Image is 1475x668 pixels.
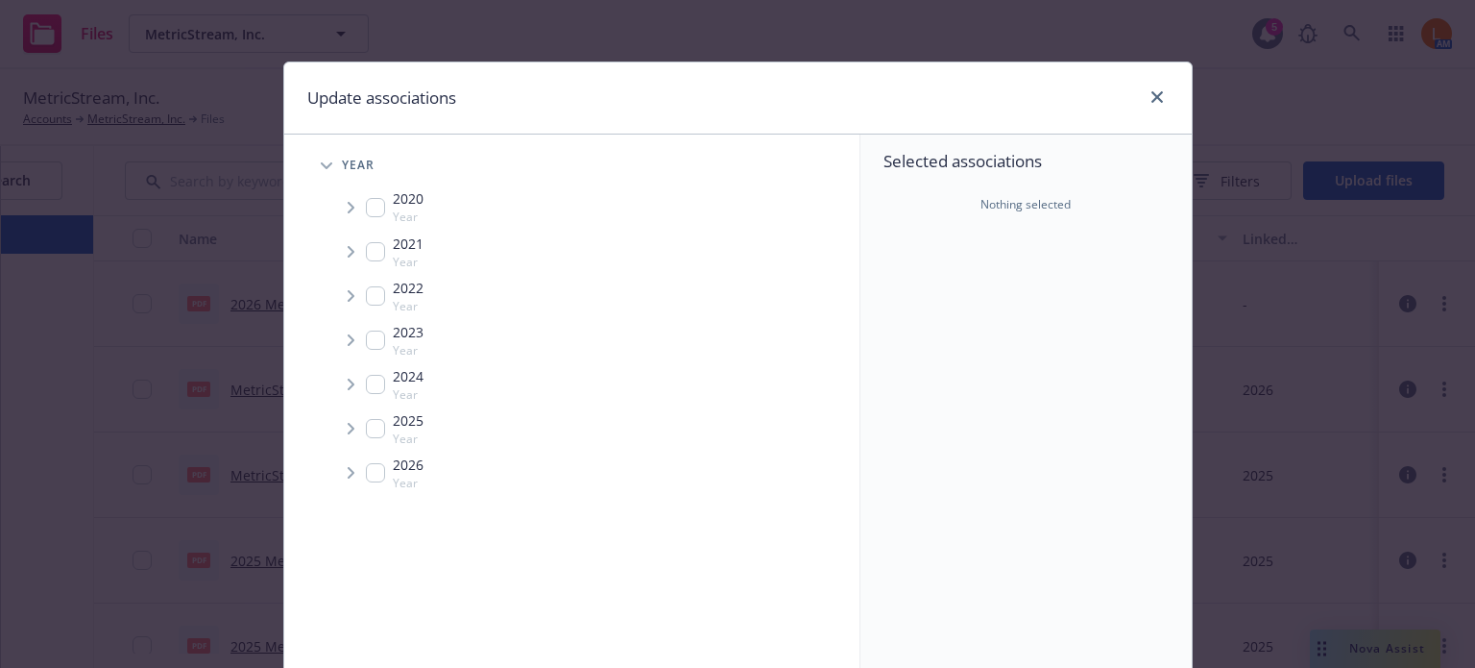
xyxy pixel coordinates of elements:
span: Year [393,431,423,447]
span: Year [342,160,375,171]
span: 2024 [393,366,423,386]
span: 2023 [393,322,423,342]
span: 2022 [393,278,423,298]
span: Selected associations [883,150,1169,173]
a: close [1146,86,1169,109]
span: Year [393,475,423,491]
span: Year [393,254,423,270]
span: Nothing selected [980,196,1071,213]
span: 2021 [393,234,423,254]
span: 2026 [393,455,423,475]
span: Year [393,209,423,225]
span: Year [393,386,423,403]
span: 2020 [393,188,423,209]
h1: Update associations [307,86,456,111]
span: Year [393,342,423,359]
span: 2025 [393,410,423,431]
div: Tree Example [284,146,859,495]
span: Year [393,298,423,314]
